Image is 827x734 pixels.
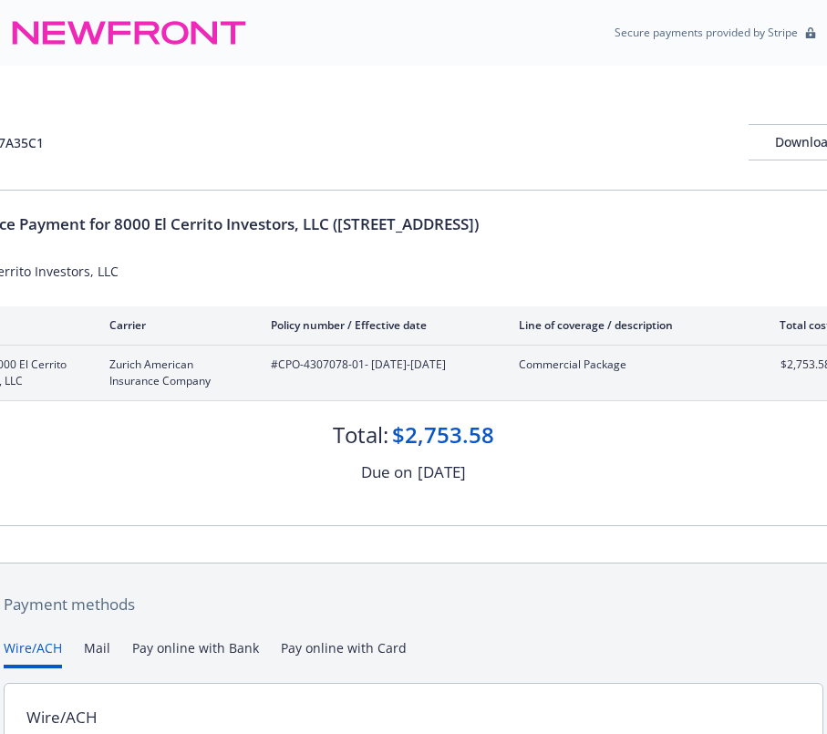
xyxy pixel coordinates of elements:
[519,357,733,373] span: Commercial Package
[615,25,798,40] p: Secure payments provided by Stripe
[333,419,388,450] div: Total:
[26,706,98,729] div: Wire/ACH
[519,317,733,333] div: Line of coverage / description
[281,638,407,668] button: Pay online with Card
[109,357,242,389] span: Zurich American Insurance Company
[132,638,259,668] button: Pay online with Bank
[271,317,490,333] div: Policy number / Effective date
[109,317,242,333] div: Carrier
[4,593,823,616] div: Payment methods
[361,460,412,484] div: Due on
[392,419,494,450] div: $2,753.58
[4,638,62,668] button: Wire/ACH
[418,460,466,484] div: [DATE]
[84,638,110,668] button: Mail
[271,357,490,373] span: #CPO-4307078-01 - [DATE]-[DATE]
